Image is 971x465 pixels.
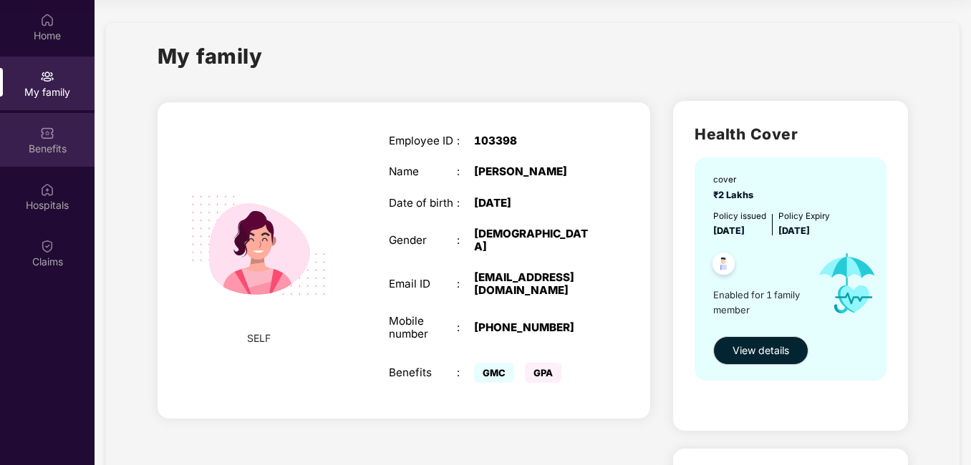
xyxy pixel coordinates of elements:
[706,248,741,283] img: svg+xml;base64,PHN2ZyB4bWxucz0iaHR0cDovL3d3dy53My5vcmcvMjAwMC9zdmciIHdpZHRoPSI0OC45NDMiIGhlaWdodD...
[474,271,593,297] div: [EMAIL_ADDRESS][DOMAIN_NAME]
[474,165,593,178] div: [PERSON_NAME]
[457,366,474,379] div: :
[457,197,474,210] div: :
[389,165,457,178] div: Name
[40,13,54,27] img: svg+xml;base64,PHN2ZyBpZD0iSG9tZSIgeG1sbnM9Imh0dHA6Ly93d3cudzMub3JnLzIwMDAvc3ZnIiB3aWR0aD0iMjAiIG...
[474,227,593,253] div: [DEMOGRAPHIC_DATA]
[713,210,766,222] div: Policy issued
[389,197,457,210] div: Date of birth
[389,315,457,341] div: Mobile number
[733,343,789,358] span: View details
[474,321,593,334] div: [PHONE_NUMBER]
[806,238,889,329] img: icon
[713,225,745,236] span: [DATE]
[173,160,344,331] img: svg+xml;base64,PHN2ZyB4bWxucz0iaHR0cDovL3d3dy53My5vcmcvMjAwMC9zdmciIHdpZHRoPSIyMjQiIGhlaWdodD0iMT...
[474,197,593,210] div: [DATE]
[474,363,514,383] span: GMC
[158,40,263,72] h1: My family
[457,134,474,147] div: :
[247,331,271,346] span: SELF
[713,190,758,200] span: ₹2 Lakhs
[778,225,810,236] span: [DATE]
[389,278,457,290] div: Email ID
[695,122,887,146] h2: Health Cover
[713,336,808,365] button: View details
[457,165,474,178] div: :
[457,278,474,290] div: :
[389,134,457,147] div: Employee ID
[40,126,54,140] img: svg+xml;base64,PHN2ZyBpZD0iQmVuZWZpdHMiIHhtbG5zPSJodHRwOi8vd3d3LnczLm9yZy8yMDAwL3N2ZyIgd2lkdGg9Ij...
[389,366,457,379] div: Benefits
[389,234,457,247] div: Gender
[713,173,758,186] div: cover
[474,134,593,147] div: 103398
[40,69,54,84] img: svg+xml;base64,PHN2ZyB3aWR0aD0iMjAiIGhlaWdodD0iMjAiIHZpZXdCb3g9IjAgMCAyMCAyMCIgZmlsbD0ibm9uZSIgeG...
[713,288,805,317] span: Enabled for 1 family member
[778,210,830,222] div: Policy Expiry
[40,239,54,253] img: svg+xml;base64,PHN2ZyBpZD0iQ2xhaW0iIHhtbG5zPSJodHRwOi8vd3d3LnczLm9yZy8yMDAwL3N2ZyIgd2lkdGg9IjIwIi...
[457,234,474,247] div: :
[457,321,474,334] div: :
[525,363,561,383] span: GPA
[40,182,54,197] img: svg+xml;base64,PHN2ZyBpZD0iSG9zcGl0YWxzIiB4bWxucz0iaHR0cDovL3d3dy53My5vcmcvMjAwMC9zdmciIHdpZHRoPS...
